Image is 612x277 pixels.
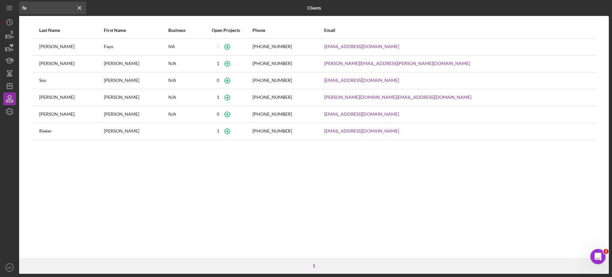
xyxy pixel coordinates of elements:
[168,39,200,55] div: NA
[168,28,200,33] div: Business
[39,73,103,89] div: Soy
[324,78,399,83] a: [EMAIL_ADDRESS][DOMAIN_NAME]
[39,106,103,122] div: [PERSON_NAME]
[39,28,103,33] div: Last Name
[7,266,12,269] text: MF
[310,263,318,268] div: 1
[252,61,292,66] div: [PHONE_NUMBER]
[252,128,292,134] div: [PHONE_NUMBER]
[252,112,292,117] div: [PHONE_NUMBER]
[252,44,292,49] div: [PHONE_NUMBER]
[252,95,292,100] div: [PHONE_NUMBER]
[324,61,470,66] a: [PERSON_NAME][EMAIL_ADDRESS][PERSON_NAME][DOMAIN_NAME]
[168,56,200,72] div: N/A
[217,78,219,83] div: 0
[307,5,321,11] b: Clients
[324,128,399,134] a: [EMAIL_ADDRESS][DOMAIN_NAME]
[200,28,251,33] div: Open Projects
[104,106,168,122] div: [PERSON_NAME]
[217,44,219,49] div: 0
[603,249,608,254] span: 1
[104,56,168,72] div: [PERSON_NAME]
[39,90,103,106] div: [PERSON_NAME]
[39,123,103,139] div: Rieker
[168,73,200,89] div: N/A
[217,61,219,66] div: 1
[217,95,219,100] div: 1
[39,56,103,72] div: [PERSON_NAME]
[104,39,168,55] div: Fayo
[324,28,589,33] div: Email
[19,2,86,14] input: Search
[324,95,471,100] a: [PERSON_NAME][DOMAIN_NAME][EMAIL_ADDRESS][DOMAIN_NAME]
[104,28,168,33] div: First Name
[104,90,168,106] div: [PERSON_NAME]
[168,90,200,106] div: N/A
[252,28,324,33] div: Phone
[104,123,168,139] div: [PERSON_NAME]
[3,261,16,274] button: MF
[217,128,219,134] div: 1
[324,112,399,117] a: [EMAIL_ADDRESS][DOMAIN_NAME]
[39,39,103,55] div: [PERSON_NAME]
[168,106,200,122] div: N/A
[217,112,219,117] div: 0
[324,44,399,49] a: [EMAIL_ADDRESS][DOMAIN_NAME]
[104,73,168,89] div: [PERSON_NAME]
[252,78,292,83] div: [PHONE_NUMBER]
[590,249,606,264] iframe: Intercom live chat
